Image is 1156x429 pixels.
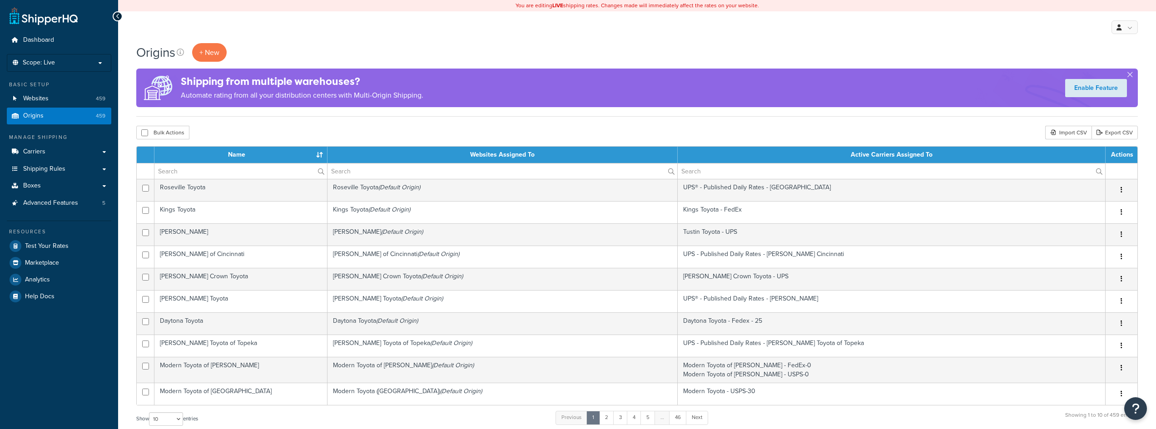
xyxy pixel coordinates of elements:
div: Basic Setup [7,81,111,89]
p: Automate rating from all your distribution centers with Multi-Origin Shipping. [181,89,423,102]
td: [PERSON_NAME] Toyota of Topeka [154,335,327,357]
td: Roseville Toyota [327,179,678,201]
a: Test Your Rates [7,238,111,254]
button: Bulk Actions [136,126,189,139]
span: Carriers [23,148,45,156]
td: [PERSON_NAME] Toyota of Topeka [327,335,678,357]
i: (Default Origin) [440,386,482,396]
a: 3 [613,411,628,424]
td: UPS - Published Daily Rates - [PERSON_NAME] Toyota of Topeka [678,335,1106,357]
i: (Default Origin) [381,227,423,237]
td: [PERSON_NAME] of Cincinnati [327,246,678,268]
td: UPS® - Published Daily Rates - [GEOGRAPHIC_DATA] [678,179,1106,201]
i: (Default Origin) [417,249,459,259]
span: Origins [23,112,44,120]
select: Showentries [149,412,183,426]
a: + New [192,43,227,62]
td: Daytona Toyota - Fedex - 25 [678,312,1106,335]
h4: Shipping from multiple warehouses? [181,74,423,89]
a: 4 [627,411,641,424]
div: Resources [7,228,111,236]
a: 1 [586,411,600,424]
i: (Default Origin) [430,338,472,348]
td: Kings Toyota [154,201,327,223]
a: Origins 459 [7,108,111,124]
li: Origins [7,108,111,124]
a: Advanced Features 5 [7,195,111,212]
td: Kings Toyota [327,201,678,223]
a: 2 [599,411,614,424]
a: Enable Feature [1065,79,1127,97]
td: Tustin Toyota - UPS [678,223,1106,246]
span: Marketplace [25,259,59,267]
li: Advanced Features [7,195,111,212]
span: Boxes [23,182,41,190]
span: 459 [96,112,105,120]
a: Dashboard [7,32,111,49]
td: [PERSON_NAME] Crown Toyota - UPS [678,268,1106,290]
td: Roseville Toyota [154,179,327,201]
a: ShipperHQ Home [10,7,78,25]
span: Shipping Rules [23,165,65,173]
li: Websites [7,90,111,107]
div: Manage Shipping [7,133,111,141]
i: (Default Origin) [378,182,420,192]
div: Import CSV [1045,126,1092,139]
label: Show entries [136,412,198,426]
span: Advanced Features [23,199,78,207]
i: (Default Origin) [421,271,463,281]
span: Test Your Rates [25,242,69,250]
a: 5 [640,411,655,424]
a: Analytics [7,271,111,288]
span: Help Docs [25,293,55,301]
a: Help Docs [7,288,111,305]
a: Carriers [7,143,111,160]
a: Next [686,411,708,424]
td: UPS - Published Daily Rates - [PERSON_NAME] Cincinnati [678,246,1106,268]
span: 459 [96,95,105,103]
td: [PERSON_NAME] of Cincinnati [154,246,327,268]
a: Export CSV [1092,126,1138,139]
th: Active Carriers Assigned To [678,147,1106,163]
a: Previous [556,411,587,424]
button: Open Resource Center [1124,397,1147,420]
th: Name : activate to sort column ascending [154,147,327,163]
td: [PERSON_NAME] Crown Toyota [154,268,327,290]
span: Scope: Live [23,59,55,67]
td: Modern Toyota of [PERSON_NAME] [327,357,678,383]
a: Shipping Rules [7,161,111,178]
a: Marketplace [7,255,111,271]
td: Modern Toyota of [GEOGRAPHIC_DATA] [154,383,327,405]
a: Websites 459 [7,90,111,107]
span: Analytics [25,276,50,284]
i: (Default Origin) [368,205,410,214]
i: (Default Origin) [376,316,418,325]
input: Search [327,163,677,179]
td: [PERSON_NAME] [154,223,327,246]
b: LIVE [552,1,563,10]
input: Search [678,163,1105,179]
th: Websites Assigned To [327,147,678,163]
td: UPS® - Published Daily Rates - [PERSON_NAME] [678,290,1106,312]
td: Modern Toyota of [PERSON_NAME] - FedEx-0 Modern Toyota of [PERSON_NAME] - USPS-0 [678,357,1106,383]
th: Actions [1106,147,1137,163]
td: [PERSON_NAME] Crown Toyota [327,268,678,290]
a: Boxes [7,178,111,194]
span: Websites [23,95,49,103]
span: Dashboard [23,36,54,44]
td: Kings Toyota - FedEx [678,201,1106,223]
td: Modern Toyota - USPS-30 [678,383,1106,405]
td: Modern Toyota of [PERSON_NAME] [154,357,327,383]
td: Daytona Toyota [327,312,678,335]
td: [PERSON_NAME] Toyota [154,290,327,312]
td: [PERSON_NAME] [327,223,678,246]
a: 46 [669,411,687,424]
i: (Default Origin) [432,360,474,370]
